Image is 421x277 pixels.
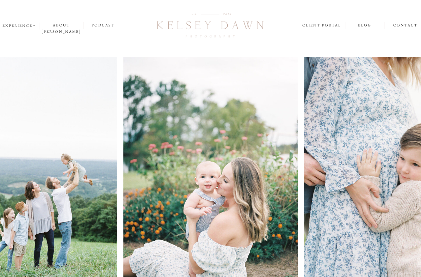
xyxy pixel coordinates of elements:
a: contact [393,22,418,29]
a: blog [346,22,384,29]
a: client portal [302,22,342,30]
a: about [PERSON_NAME] [39,22,83,29]
a: experience [2,23,37,29]
a: podcast [83,22,122,29]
